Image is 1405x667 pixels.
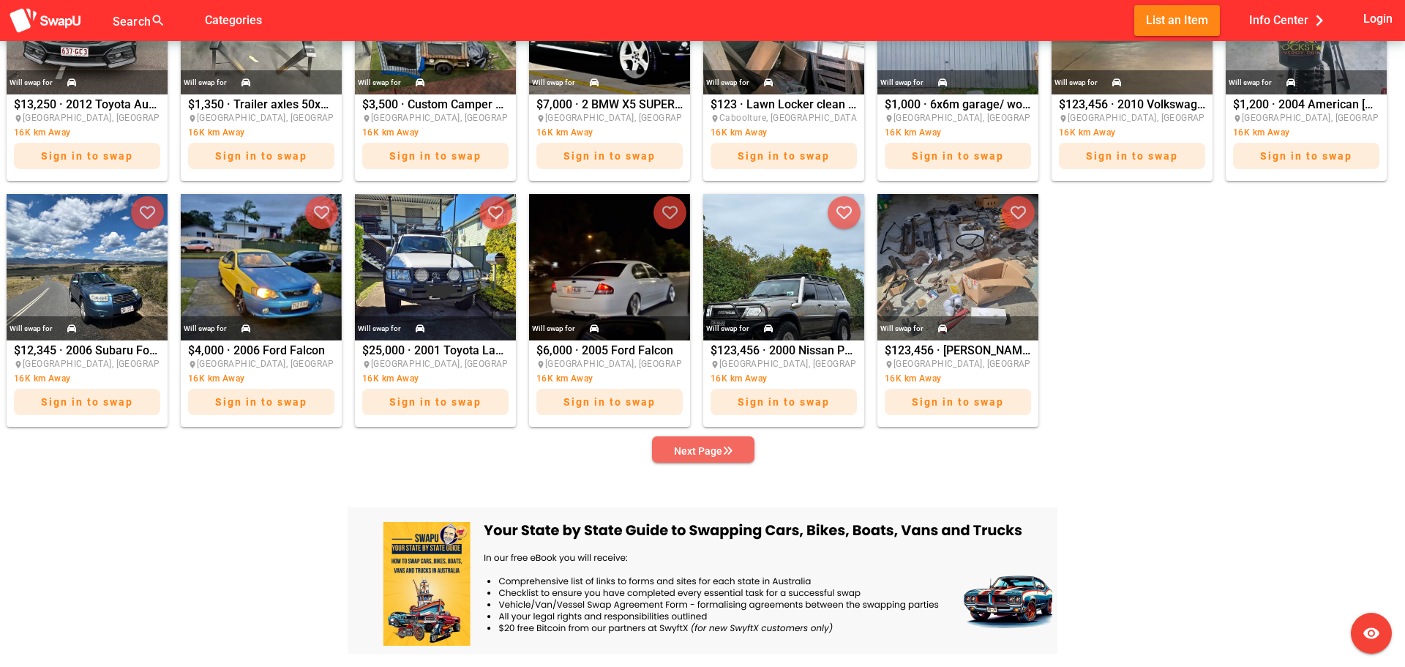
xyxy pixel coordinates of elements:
i: place [536,114,545,123]
span: 16K km Away [362,127,419,138]
img: nicholas.robertson%2Bfacebook%40swapu.com.au%2F1231063405009320%2F1231063405009320-photo-0.jpg [703,194,864,340]
span: Login [1363,9,1393,29]
img: nicholas.robertson%2Bfacebook%40swapu.com.au%2F1331587415640357%2F1331587415640357-photo-0.jpg [877,194,1038,340]
div: Will swap for [532,321,575,337]
span: [GEOGRAPHIC_DATA], [GEOGRAPHIC_DATA] [719,359,902,369]
span: [GEOGRAPHIC_DATA], [GEOGRAPHIC_DATA] [545,359,727,369]
div: $1,200 · 2004 American [PERSON_NAME](rep) [1233,99,1379,176]
span: [GEOGRAPHIC_DATA], [GEOGRAPHIC_DATA] [893,359,1076,369]
span: Sign in to swap [563,396,656,408]
div: $12,345 · 2006 Subaru Forester [14,345,160,422]
div: Will swap for [880,75,923,91]
span: [GEOGRAPHIC_DATA], [GEOGRAPHIC_DATA] [23,113,205,123]
span: Sign in to swap [389,396,482,408]
div: Will swap for [1054,75,1098,91]
span: Sign in to swap [41,396,133,408]
span: [GEOGRAPHIC_DATA], [GEOGRAPHIC_DATA] [371,359,553,369]
span: Sign in to swap [389,150,482,162]
div: $4,000 · 2006 Ford Falcon [188,345,334,422]
div: Will swap for [358,75,401,91]
span: [GEOGRAPHIC_DATA], [GEOGRAPHIC_DATA] [371,113,553,123]
div: Will swap for [532,75,575,91]
i: place [711,114,719,123]
span: 16K km Away [711,127,767,138]
div: $13,250 · 2012 Toyota Aurion [14,99,160,176]
span: Sign in to swap [215,396,307,408]
span: 16K km Away [1233,127,1289,138]
i: place [188,360,197,369]
div: Will swap for [184,75,227,91]
span: 16K km Away [885,373,941,384]
div: $7,000 · 2 BMW X5 SUPER LOW KMS RWC [PERSON_NAME] [536,99,683,176]
span: Categories [205,8,262,32]
i: place [1059,114,1068,123]
i: place [362,114,371,123]
span: [GEOGRAPHIC_DATA], [GEOGRAPHIC_DATA] [197,359,379,369]
span: Sign in to swap [1260,150,1352,162]
i: place [536,360,545,369]
div: Will swap for [706,75,749,91]
div: Will swap for [10,75,53,91]
i: place [1233,114,1242,123]
span: Info Center [1249,8,1330,32]
a: Categories [193,12,274,26]
span: Sign in to swap [738,150,830,162]
span: Sign in to swap [912,396,1004,408]
div: $123,456 · 2000 Nissan Patrol [711,345,857,422]
span: Sign in to swap [563,150,656,162]
i: place [885,114,893,123]
img: nicholas.robertson%2Bfacebook%40swapu.com.au%2F1787904998819495%2F1787904998819495-photo-0.jpg [181,194,342,340]
button: Next Page [652,436,754,463]
span: Sign in to swap [1086,150,1178,162]
div: Will swap for [880,321,923,337]
a: Will swap for$123,456 · 2000 Nissan Patrol[GEOGRAPHIC_DATA], [GEOGRAPHIC_DATA]16K km AwaySign in ... [700,194,868,427]
div: Will swap for [358,321,401,337]
button: Categories [193,5,274,35]
div: Will swap for [1229,75,1272,91]
span: 16K km Away [14,373,70,384]
i: false [183,12,201,29]
span: List an Item [1146,10,1208,30]
a: Will swap for$123,456 · [PERSON_NAME] parts[GEOGRAPHIC_DATA], [GEOGRAPHIC_DATA]16K km AwaySign in... [874,194,1042,427]
div: $25,000 · 2001 Toyota Landcruiser 100 [362,345,509,422]
i: visibility [1363,625,1380,642]
button: List an Item [1134,5,1220,35]
div: $6,000 · 2005 Ford Falcon [536,345,683,422]
span: Sign in to swap [912,150,1004,162]
button: Login [1360,5,1396,32]
a: Will swap for$6,000 · 2005 Ford Falcon[GEOGRAPHIC_DATA], [GEOGRAPHIC_DATA]16K km AwaySign in to swap [525,194,694,427]
span: 16K km Away [536,127,593,138]
span: Sign in to swap [41,150,133,162]
div: Next Page [674,442,733,460]
i: place [14,114,23,123]
i: place [711,360,719,369]
img: aSD8y5uGLpzPJLYTcYcjNu3laj1c05W5KWf0Ds+Za8uybjssssuu+yyyy677LKX2n+PWMSDJ9a87AAAAABJRU5ErkJggg== [9,7,82,34]
i: chevron_right [1308,10,1330,31]
div: Will swap for [184,321,227,337]
a: Will swap for$12,345 · 2006 Subaru Forester[GEOGRAPHIC_DATA], [GEOGRAPHIC_DATA]16K km AwaySign in... [3,194,171,427]
div: Will swap for [10,321,53,337]
div: $123,456 · 2010 Volkswagen Golf [1059,99,1205,176]
span: 16K km Away [711,373,767,384]
span: [GEOGRAPHIC_DATA], [GEOGRAPHIC_DATA] [893,113,1076,123]
img: free-ebook-banner.png [348,507,1057,654]
div: $3,500 · Custom Camper Trailer [362,99,509,176]
span: 16K km Away [536,373,593,384]
a: Will swap for$25,000 · 2001 Toyota Landcruiser 100[GEOGRAPHIC_DATA], [GEOGRAPHIC_DATA]16K km Away... [351,194,520,427]
a: Will swap for$4,000 · 2006 Ford Falcon[GEOGRAPHIC_DATA], [GEOGRAPHIC_DATA]16K km AwaySign in to swap [177,194,345,427]
span: [GEOGRAPHIC_DATA], [GEOGRAPHIC_DATA] [1068,113,1250,123]
span: 16K km Away [1059,127,1115,138]
span: Caboolture, [GEOGRAPHIC_DATA] [719,113,860,123]
img: nicholas.robertson%2Bfacebook%40swapu.com.au%2F1842299413310847%2F1842299413310847-photo-0.jpg [7,194,168,340]
div: $1,350 · Trailer axles 50x50 solid 4000 kg 94 inch 10 inch brakes Ford stud [PERSON_NAME]. [188,99,334,176]
div: Will swap for [706,321,749,337]
span: 16K km Away [188,373,244,384]
button: Info Center [1237,5,1342,35]
span: Sign in to swap [215,150,307,162]
span: Sign in to swap [738,396,830,408]
span: [GEOGRAPHIC_DATA], [GEOGRAPHIC_DATA] [23,359,205,369]
span: 16K km Away [188,127,244,138]
i: place [188,114,197,123]
div: $123,456 · [PERSON_NAME] parts [885,345,1031,422]
span: 16K km Away [362,373,419,384]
